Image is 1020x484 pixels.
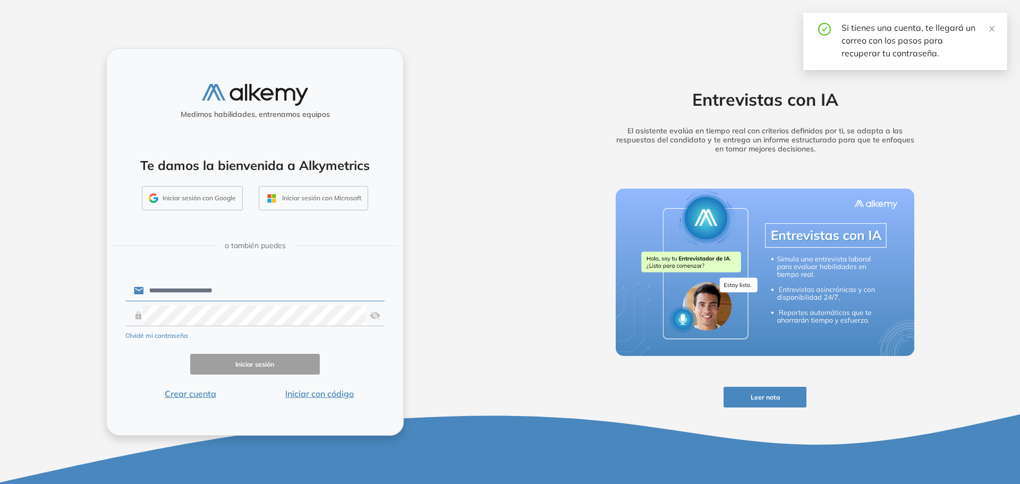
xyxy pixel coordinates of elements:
[259,186,368,210] button: Iniciar sesión con Microsoft
[190,354,320,375] button: Iniciar sesión
[266,192,278,205] img: OUTLOOK_ICON
[841,21,994,60] div: Si tienes una cuenta, te llegará un correo con los pasos para recuperar tu contraseña.
[724,387,806,407] button: Leer nota
[599,126,931,153] h5: El asistente evalúa en tiempo real con criterios definidos por ti, se adapta a las respuestas del...
[149,193,158,203] img: GMAIL_ICON
[829,361,1020,484] div: Widget de chat
[142,186,243,210] button: Iniciar sesión con Google
[599,89,931,109] h2: Entrevistas con IA
[988,25,996,32] span: close
[125,387,255,400] button: Crear cuenta
[121,158,389,173] h4: Te damos la bienvenida a Alkymetrics
[255,387,385,400] button: Iniciar con código
[829,361,1020,484] iframe: Chat Widget
[616,189,914,356] img: img-more-info
[125,331,188,341] button: Olvidé mi contraseña
[202,84,308,106] img: logo-alkemy
[225,240,286,251] span: o también puedes
[818,21,831,36] span: check-circle
[111,110,399,119] h5: Medimos habilidades, entrenamos equipos
[370,305,380,326] img: asd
